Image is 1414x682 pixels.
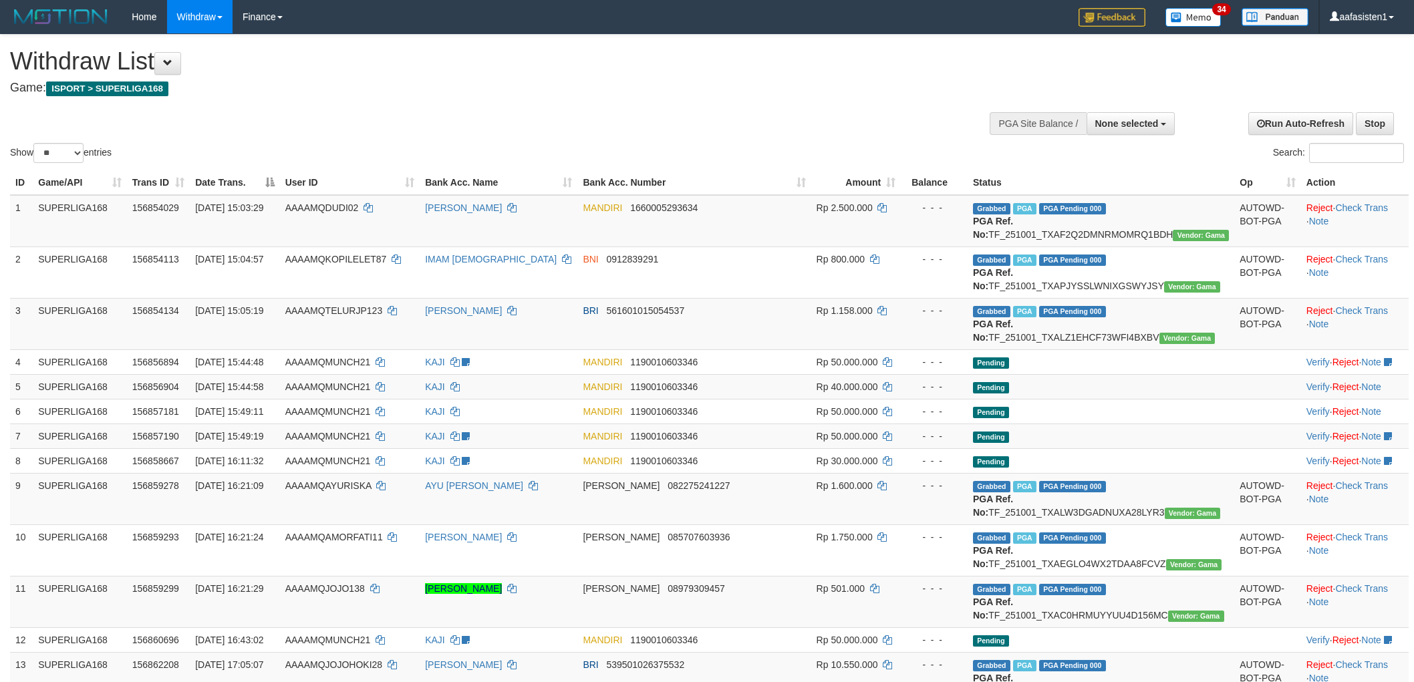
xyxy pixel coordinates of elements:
span: Copy 08979309457 to clipboard [668,583,725,594]
td: SUPERLIGA168 [33,576,127,627]
a: Reject [1306,202,1333,213]
span: Copy 539501026375532 to clipboard [606,659,684,670]
a: Run Auto-Refresh [1248,112,1353,135]
span: AAAAMQAMORFATI11 [285,532,383,542]
span: 156854113 [132,254,179,265]
span: Copy 1660005293634 to clipboard [630,202,698,213]
div: - - - [906,405,962,418]
a: Verify [1306,431,1330,442]
span: [DATE] 15:49:19 [195,431,263,442]
span: BNI [583,254,598,265]
td: SUPERLIGA168 [33,524,127,576]
span: Rp 50.000.000 [817,635,878,645]
span: Rp 50.000.000 [817,357,878,367]
a: Note [1361,357,1381,367]
span: AAAAMQDUDI02 [285,202,359,213]
span: PGA Pending [1039,660,1106,671]
div: - - - [906,530,962,544]
td: · · [1301,246,1409,298]
span: Rp 50.000.000 [817,431,878,442]
span: Rp 30.000.000 [817,456,878,466]
span: PGA Pending [1039,584,1106,595]
th: Op: activate to sort column ascending [1234,170,1301,195]
td: · · [1301,374,1409,399]
span: Copy 1190010603346 to clipboard [630,406,698,417]
a: Reject [1306,254,1333,265]
span: Rp 501.000 [817,583,865,594]
a: [PERSON_NAME] [425,532,502,542]
a: Reject [1306,480,1333,491]
td: AUTOWD-BOT-PGA [1234,576,1301,627]
td: SUPERLIGA168 [33,349,127,374]
span: Copy 1190010603346 to clipboard [630,357,698,367]
span: Vendor URL: https://trx31.1velocity.biz [1168,611,1224,622]
a: KAJI [425,456,445,466]
a: Check Trans [1335,583,1388,594]
td: AUTOWD-BOT-PGA [1234,246,1301,298]
span: Vendor URL: https://trx31.1velocity.biz [1165,508,1221,519]
a: Reject [1332,357,1359,367]
th: Status [968,170,1234,195]
td: 5 [10,374,33,399]
div: - - - [906,380,962,393]
span: Copy 1190010603346 to clipboard [630,381,698,392]
span: Rp 1.750.000 [817,532,873,542]
span: 156862208 [132,659,179,670]
span: Vendor URL: https://trx31.1velocity.biz [1164,281,1220,293]
span: Rp 50.000.000 [817,406,878,417]
span: 156854134 [132,305,179,316]
span: MANDIRI [583,406,622,417]
div: - - - [906,454,962,468]
span: Pending [973,635,1009,647]
a: KAJI [425,381,445,392]
a: Note [1361,381,1381,392]
b: PGA Ref. No: [973,267,1013,291]
a: AYU [PERSON_NAME] [425,480,523,491]
span: Copy 1190010603346 to clipboard [630,431,698,442]
span: [DATE] 16:21:09 [195,480,263,491]
td: · · [1301,576,1409,627]
span: Copy 085707603936 to clipboard [668,532,730,542]
span: Pending [973,407,1009,418]
a: Note [1309,216,1329,226]
td: TF_251001_TXALZ1EHCF73WFI4BXBV [968,298,1234,349]
span: [PERSON_NAME] [583,480,660,491]
td: · · [1301,349,1409,374]
a: Note [1361,406,1381,417]
th: Action [1301,170,1409,195]
b: PGA Ref. No: [973,319,1013,343]
span: Pending [973,432,1009,443]
div: - - - [906,355,962,369]
span: [DATE] 15:49:11 [195,406,263,417]
th: Amount: activate to sort column ascending [811,170,901,195]
span: Copy 1190010603346 to clipboard [630,456,698,466]
span: 156856894 [132,357,179,367]
th: Game/API: activate to sort column ascending [33,170,127,195]
span: Grabbed [973,481,1010,492]
div: PGA Site Balance / [990,112,1086,135]
span: PGA Pending [1039,532,1106,544]
span: 156854029 [132,202,179,213]
td: 10 [10,524,33,576]
a: Check Trans [1335,202,1388,213]
td: 12 [10,627,33,652]
a: Reject [1332,431,1359,442]
a: Check Trans [1335,480,1388,491]
th: Bank Acc. Name: activate to sort column ascending [420,170,577,195]
a: Reject [1306,583,1333,594]
th: Date Trans.: activate to sort column descending [190,170,279,195]
td: 6 [10,399,33,423]
a: KAJI [425,357,445,367]
span: BRI [583,659,598,670]
a: [PERSON_NAME] [425,305,502,316]
td: TF_251001_TXAC0HRMUYYUU4D156MC [968,576,1234,627]
a: IMAM [DEMOGRAPHIC_DATA] [425,254,557,265]
span: Marked by aafchhiseyha [1013,254,1036,266]
span: MANDIRI [583,635,622,645]
td: 1 [10,195,33,247]
a: Stop [1356,112,1394,135]
span: Rp 1.600.000 [817,480,873,491]
span: AAAAMQAYURISKA [285,480,372,491]
span: Marked by aafheankoy [1013,532,1036,544]
td: SUPERLIGA168 [33,627,127,652]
